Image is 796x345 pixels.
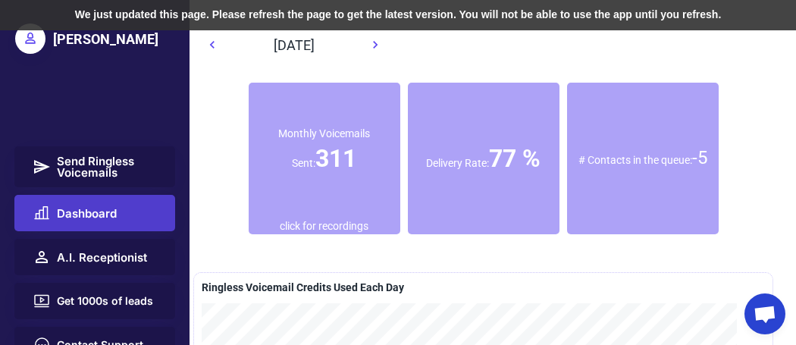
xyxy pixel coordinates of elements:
[280,219,368,234] div: click for recordings
[57,252,147,263] span: A.I. Receptionist
[249,127,400,175] div: Monthly Voicemails Sent:
[567,90,719,227] div: Contacts which are awaiting to be dialed (and no voicemail has been left)
[202,281,404,296] div: A delivered ringless voicemail is 1 credit is if using a pre-recorded message OR 2 credits if usi...
[239,36,349,55] div: [DATE]
[692,147,707,168] font: -5
[489,144,541,173] font: 77 %
[744,293,785,334] div: Open chat
[408,142,559,176] div: Delivery Rate:
[315,144,356,173] font: 311
[249,83,400,219] div: Number of successfully delivered voicemails
[57,208,117,219] span: Dashboard
[14,195,176,231] button: Dashboard
[57,155,158,178] span: Send Ringless Voicemails
[408,83,559,234] div: % of contacts who received a ringless voicemail
[57,296,153,306] span: Get 1000s of leads
[53,30,158,49] div: [PERSON_NAME]
[567,146,719,171] div: # Contacts in the queue:
[14,146,176,187] button: Send Ringless Voicemails
[14,283,176,319] button: Get 1000s of leads
[14,239,176,275] button: A.I. Receptionist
